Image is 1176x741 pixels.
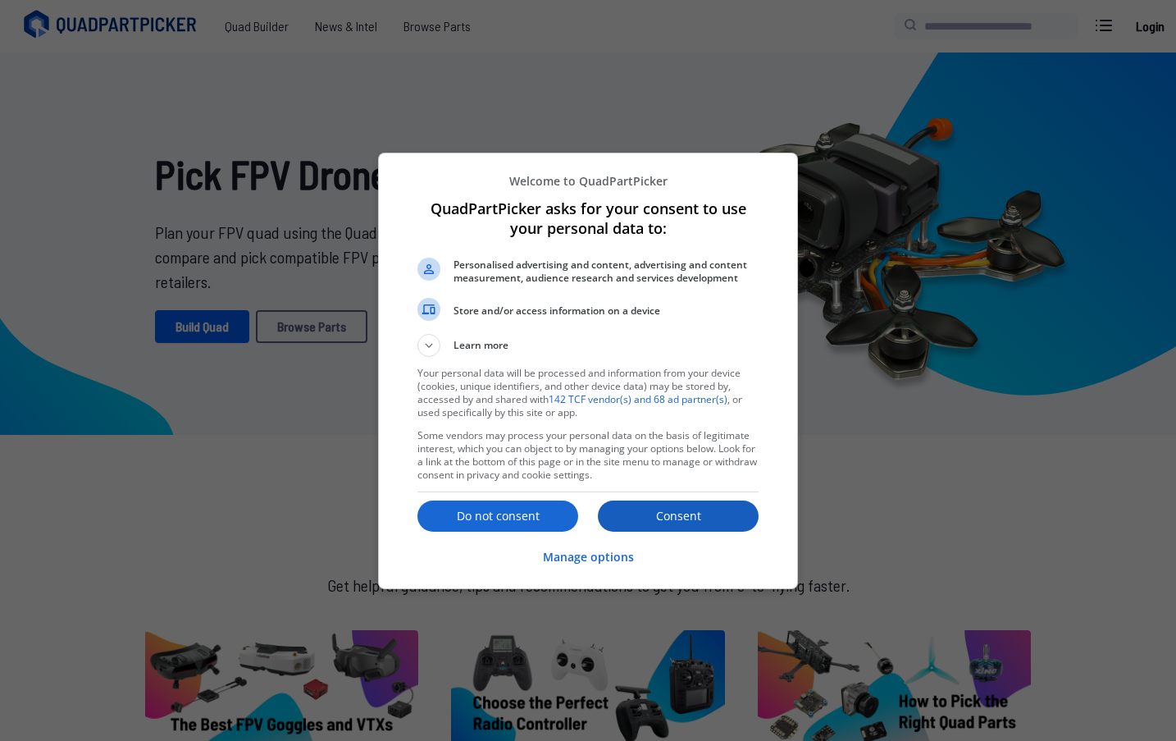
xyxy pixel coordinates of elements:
h1: QuadPartPicker asks for your consent to use your personal data to: [417,199,759,238]
span: Store and/or access information on a device [454,304,759,318]
a: 142 TCF vendor(s) and 68 ad partner(s) [549,392,727,406]
button: Manage options [543,540,634,575]
p: Welcome to QuadPartPicker [417,173,759,189]
button: Learn more [417,334,759,357]
span: Personalised advertising and content, advertising and content measurement, audience research and ... [454,258,759,285]
button: Consent [598,501,759,532]
span: Learn more [454,338,508,357]
button: Do not consent [417,501,578,532]
p: Manage options [543,549,634,565]
p: Some vendors may process your personal data on the basis of legitimate interest, which you can ob... [417,429,759,482]
p: Your personal data will be processed and information from your device (cookies, unique identifier... [417,367,759,419]
p: Do not consent [417,508,578,524]
div: QuadPartPicker asks for your consent to use your personal data to: [378,153,798,589]
p: Consent [598,508,759,524]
